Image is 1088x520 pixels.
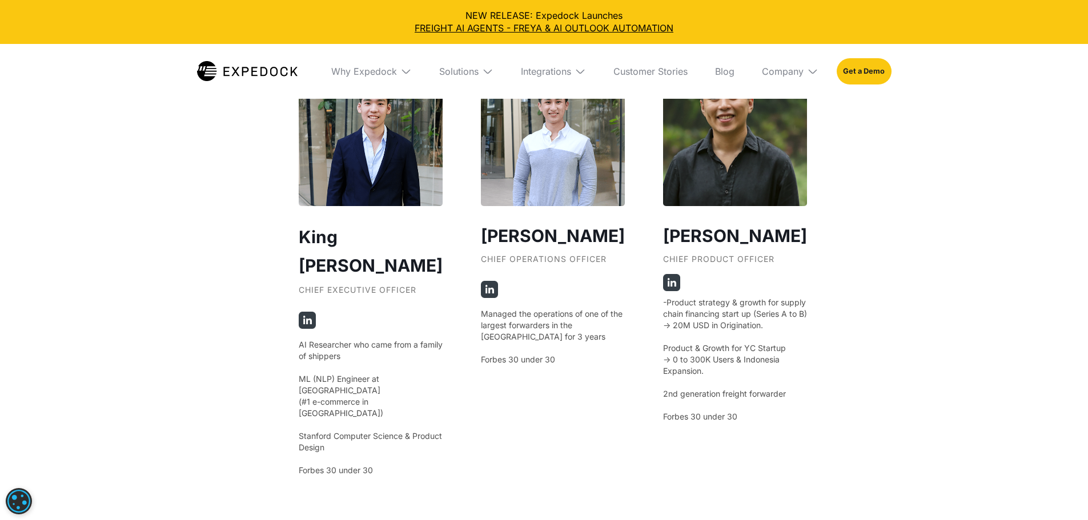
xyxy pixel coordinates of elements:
[663,62,807,206] img: Jig Young, co-founder and chief product officer at Expedock.com
[753,44,828,99] div: Company
[663,297,807,422] p: -Product strategy & growth for supply chain financing start up (Series A to B) -> 20M USD in Orig...
[706,44,744,99] a: Blog
[322,44,421,99] div: Why Expedock
[481,62,625,206] img: COO Jeff Tan
[299,223,443,280] h2: King [PERSON_NAME]
[663,255,807,274] div: Chief Product Officer
[299,339,443,476] p: AI Researcher who came from a family of shippers ‍ ML (NLP) Engineer at [GEOGRAPHIC_DATA] (#1 e-c...
[512,44,595,99] div: Integrations
[299,285,443,305] div: Chief Executive Officer
[481,308,625,365] p: Managed the operations of one of the largest forwarders in the [GEOGRAPHIC_DATA] for 3 years Forb...
[604,44,697,99] a: Customer Stories
[331,66,397,77] div: Why Expedock
[9,9,1079,35] div: NEW RELEASE: Expedock Launches
[439,66,479,77] div: Solutions
[521,66,571,77] div: Integrations
[9,22,1079,34] a: FREIGHT AI AGENTS - FREYA & AI OUTLOOK AUTOMATION
[663,223,807,249] h3: [PERSON_NAME]
[837,58,891,84] a: Get a Demo
[481,255,625,274] div: Chief Operations Officer
[890,397,1088,520] iframe: Chat Widget
[299,62,443,206] img: CEO King Alandy Dy
[890,397,1088,520] div: 聊天小工具
[481,223,625,249] h3: [PERSON_NAME]
[430,44,503,99] div: Solutions
[762,66,804,77] div: Company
